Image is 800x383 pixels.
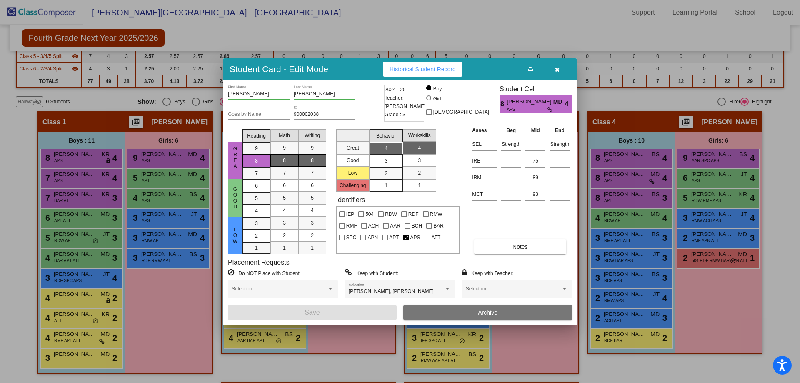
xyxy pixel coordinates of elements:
button: Archive [403,305,572,320]
span: APN [367,233,378,243]
span: [PERSON_NAME] [507,98,553,106]
span: [PERSON_NAME], [PERSON_NAME] [349,288,434,294]
span: Historical Student Record [390,66,456,73]
span: 1 [311,244,314,252]
span: 1 [283,244,286,252]
span: 6 [255,182,258,190]
span: 7 [311,169,314,177]
h3: Student Cell [500,85,572,93]
span: 3 [385,157,387,165]
div: Girl [433,95,441,103]
input: assessment [472,138,497,150]
span: 1 [385,182,387,189]
span: Behavior [376,132,396,140]
span: 8 [283,157,286,164]
span: Archive [478,309,497,316]
span: 4 [565,99,572,109]
span: 2 [283,232,286,239]
span: 5 [283,194,286,202]
span: Writing [305,132,320,139]
span: 9 [311,144,314,152]
div: Boy [433,85,442,93]
span: APS [410,233,420,243]
span: Notes [512,243,528,250]
th: Beg [499,126,523,135]
input: assessment [472,155,497,167]
span: RMF [346,221,357,231]
span: 4 [255,207,258,215]
span: 3 [255,220,258,227]
input: assessment [472,171,497,184]
span: [DEMOGRAPHIC_DATA] [433,107,489,117]
span: 9 [283,144,286,152]
span: 6 [283,182,286,189]
span: Math [279,132,290,139]
span: Good [232,186,239,210]
span: 4 [311,207,314,214]
span: 2024 - 25 [385,85,406,94]
span: 7 [255,170,258,177]
span: BAR [433,221,444,231]
span: Teacher: [PERSON_NAME] [385,94,426,110]
th: End [547,126,572,135]
span: 3 [418,157,421,164]
h3: Student Card - Edit Mode [230,64,328,74]
span: 2 [385,170,387,177]
span: 2 [311,232,314,239]
span: Workskills [408,132,431,139]
span: 504 [365,209,374,219]
span: 8 [500,99,507,109]
span: Reading [247,132,266,140]
input: goes by name [228,112,290,118]
span: 4 [283,207,286,214]
input: assessment [472,188,497,200]
span: Grade : 3 [385,110,405,119]
span: 5 [255,195,258,202]
span: ACH [368,221,379,231]
span: 5 [311,194,314,202]
span: APT [389,233,399,243]
span: 3 [311,219,314,227]
span: Save [305,309,320,316]
span: IEP [346,209,354,219]
span: 8 [311,157,314,164]
span: 4 [418,144,421,152]
span: 1 [418,182,421,189]
span: 1 [255,244,258,252]
span: AAR [390,221,400,231]
span: SPC [346,233,357,243]
label: Identifiers [336,196,365,204]
span: RMW [430,209,442,219]
label: = Keep with Student: [345,269,398,277]
button: Save [228,305,397,320]
span: 7 [283,169,286,177]
span: 6 [311,182,314,189]
span: 2 [418,169,421,177]
span: APS [507,106,547,113]
span: Low [232,227,239,244]
button: Historical Student Record [383,62,462,77]
span: Great [232,146,239,175]
label: = Do NOT Place with Student: [228,269,301,277]
span: MD [553,98,565,106]
span: 3 [283,219,286,227]
span: RDW [385,209,397,219]
span: RDF [408,209,419,219]
th: Asses [470,126,499,135]
button: Notes [474,239,566,254]
span: 9 [255,145,258,152]
span: BCH [412,221,422,231]
th: Mid [523,126,547,135]
label: Placement Requests [228,258,290,266]
span: 8 [255,157,258,165]
input: Enter ID [294,112,355,118]
label: = Keep with Teacher: [462,269,514,277]
span: ATT [432,233,441,243]
span: 2 [255,232,258,240]
span: 4 [385,145,387,152]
